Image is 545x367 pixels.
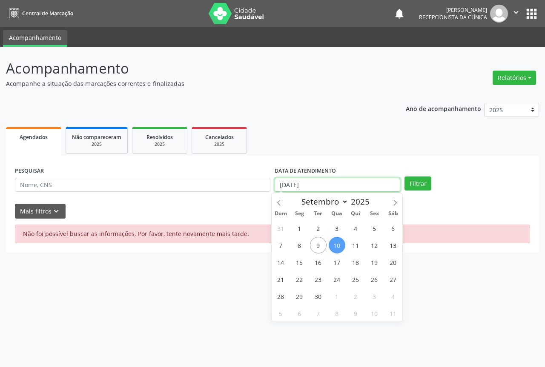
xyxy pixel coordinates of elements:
span: Setembro 3, 2025 [329,220,345,236]
span: Setembro 2, 2025 [310,220,327,236]
i: keyboard_arrow_down [52,207,61,216]
span: Setembro 15, 2025 [291,254,308,270]
span: Setembro 10, 2025 [329,237,345,253]
span: Setembro 23, 2025 [310,271,327,287]
img: img [490,5,508,23]
div: 2025 [198,141,241,148]
span: Setembro 9, 2025 [310,237,327,253]
div: [PERSON_NAME] [419,6,487,14]
span: Setembro 7, 2025 [272,237,289,253]
label: PESQUISAR [15,165,44,178]
span: Setembro 12, 2025 [366,237,383,253]
span: Setembro 6, 2025 [385,220,402,236]
span: Cancelados [205,134,234,141]
i:  [511,8,521,17]
span: Setembro 28, 2025 [272,288,289,304]
span: Setembro 24, 2025 [329,271,345,287]
select: Month [298,196,349,208]
span: Setembro 21, 2025 [272,271,289,287]
span: Outubro 1, 2025 [329,288,345,304]
span: Outubro 8, 2025 [329,305,345,321]
span: Sex [365,211,384,216]
input: Year [348,196,376,207]
span: Ter [309,211,327,216]
span: Setembro 4, 2025 [347,220,364,236]
span: Setembro 27, 2025 [385,271,402,287]
button:  [508,5,524,23]
span: Outubro 10, 2025 [366,305,383,321]
span: Setembro 11, 2025 [347,237,364,253]
label: DATA DE ATENDIMENTO [275,165,336,178]
span: Setembro 29, 2025 [291,288,308,304]
a: Acompanhamento [3,30,67,47]
span: Setembro 5, 2025 [366,220,383,236]
input: Nome, CNS [15,178,270,192]
span: Setembro 26, 2025 [366,271,383,287]
span: Setembro 17, 2025 [329,254,345,270]
span: Setembro 20, 2025 [385,254,402,270]
span: Setembro 1, 2025 [291,220,308,236]
p: Acompanhe a situação das marcações correntes e finalizadas [6,79,379,88]
button: Filtrar [404,176,431,191]
p: Ano de acompanhamento [406,103,481,114]
span: Setembro 25, 2025 [347,271,364,287]
span: Outubro 4, 2025 [385,288,402,304]
div: Não foi possível buscar as informações. Por favor, tente novamente mais tarde. [15,225,530,243]
div: 2025 [138,141,181,148]
a: Central de Marcação [6,6,73,20]
input: Selecione um intervalo [275,178,400,192]
span: Dom [272,211,290,216]
span: Setembro 14, 2025 [272,254,289,270]
span: Setembro 16, 2025 [310,254,327,270]
span: Setembro 13, 2025 [385,237,402,253]
span: Setembro 22, 2025 [291,271,308,287]
button: apps [524,6,539,21]
span: Recepcionista da clínica [419,14,487,21]
span: Outubro 11, 2025 [385,305,402,321]
span: Qua [327,211,346,216]
span: Outubro 3, 2025 [366,288,383,304]
span: Outubro 2, 2025 [347,288,364,304]
span: Setembro 19, 2025 [366,254,383,270]
span: Setembro 18, 2025 [347,254,364,270]
span: Qui [346,211,365,216]
span: Resolvidos [146,134,173,141]
span: Outubro 7, 2025 [310,305,327,321]
span: Outubro 6, 2025 [291,305,308,321]
button: Mais filtroskeyboard_arrow_down [15,204,66,219]
span: Central de Marcação [22,10,73,17]
button: Relatórios [493,71,536,85]
span: Outubro 5, 2025 [272,305,289,321]
button: notifications [393,8,405,20]
span: Agendados [20,134,48,141]
span: Agosto 31, 2025 [272,220,289,236]
p: Acompanhamento [6,58,379,79]
span: Seg [290,211,309,216]
span: Sáb [384,211,402,216]
span: Setembro 8, 2025 [291,237,308,253]
span: Outubro 9, 2025 [347,305,364,321]
div: 2025 [72,141,121,148]
span: Setembro 30, 2025 [310,288,327,304]
span: Não compareceram [72,134,121,141]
